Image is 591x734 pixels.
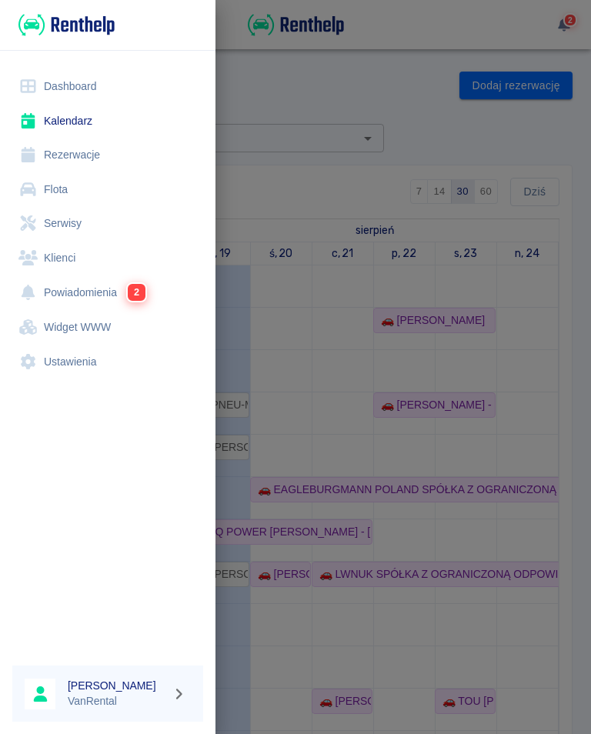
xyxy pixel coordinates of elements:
a: Klienci [12,241,203,275]
a: Kalendarz [12,104,203,138]
img: Renthelp logo [18,12,115,38]
a: Renthelp logo [12,12,115,38]
a: Flota [12,172,203,207]
a: Powiadomienia2 [12,275,203,310]
a: Rezerwacje [12,138,203,172]
p: VanRental [68,693,166,709]
a: Serwisy [12,206,203,241]
span: 2 [128,284,145,301]
a: Widget WWW [12,310,203,345]
h6: [PERSON_NAME] [68,678,166,693]
a: Dashboard [12,69,203,104]
a: Ustawienia [12,345,203,379]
